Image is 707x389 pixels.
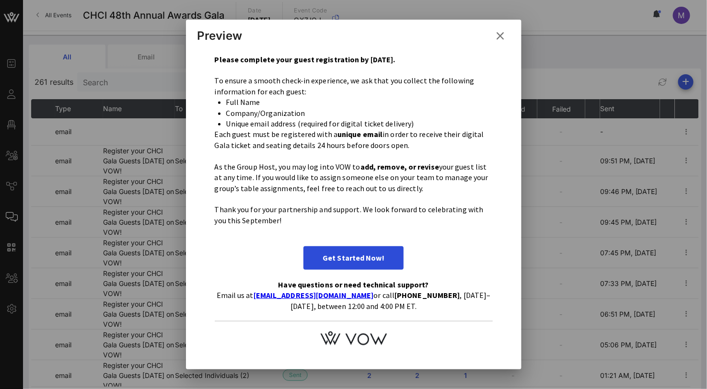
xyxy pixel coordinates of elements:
p: Unique email address (required for digital ticket delivery) [226,118,493,129]
table: divider [215,321,493,321]
p: Company/Organization [226,108,493,118]
p: Thank you for your partnership and support. We look forward to celebrating with you this September! [215,204,493,226]
strong: add, remove, or revise [360,162,439,172]
strong: Have questions or need technical support? [278,280,429,289]
span: Get Started Now! [323,253,384,263]
p: Email us at or call , [DATE]–[DATE], between 12:00 and 4:00 PM ET. [215,279,493,311]
p: To ensure a smooth check-in experience, we ask that you collect the following information for eac... [215,75,493,97]
div: Preview [197,29,243,43]
strong: unique email [337,129,382,139]
strong: [PHONE_NUMBER] [394,290,460,300]
p: As the Group Host, you may log into VOW to your guest list at any time. If you would like to assi... [215,161,493,194]
a: Get Started Now! [303,246,404,270]
p: Full Name [226,97,493,107]
strong: Please complete your guest registration by [DATE]. [215,55,395,64]
p: Each guest must be registered with a in order to receive their digital Gala ticket and seating de... [215,129,493,150]
a: [EMAIL_ADDRESS][DOMAIN_NAME] [254,290,374,300]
